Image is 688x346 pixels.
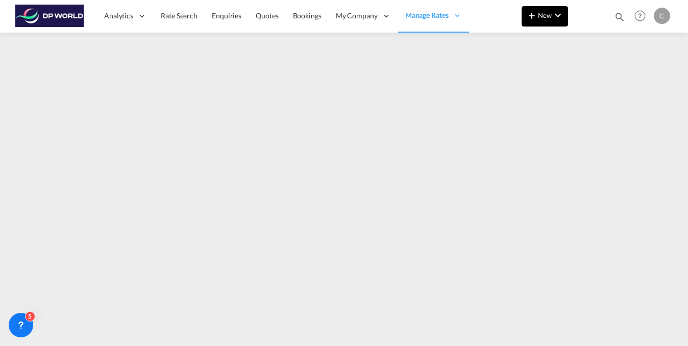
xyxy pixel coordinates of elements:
[654,8,670,24] div: C
[614,11,625,26] div: icon-magnify
[631,7,654,25] div: Help
[212,11,241,20] span: Enquiries
[256,11,278,20] span: Quotes
[15,5,84,28] img: c08ca190194411f088ed0f3ba295208c.png
[614,11,625,22] md-icon: icon-magnify
[552,9,564,21] md-icon: icon-chevron-down
[104,11,133,21] span: Analytics
[522,6,568,26] button: icon-plus 400-fgNewicon-chevron-down
[161,11,198,20] span: Rate Search
[293,11,322,20] span: Bookings
[631,7,649,24] span: Help
[526,11,564,19] span: New
[336,11,378,21] span: My Company
[526,9,538,21] md-icon: icon-plus 400-fg
[405,10,449,20] span: Manage Rates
